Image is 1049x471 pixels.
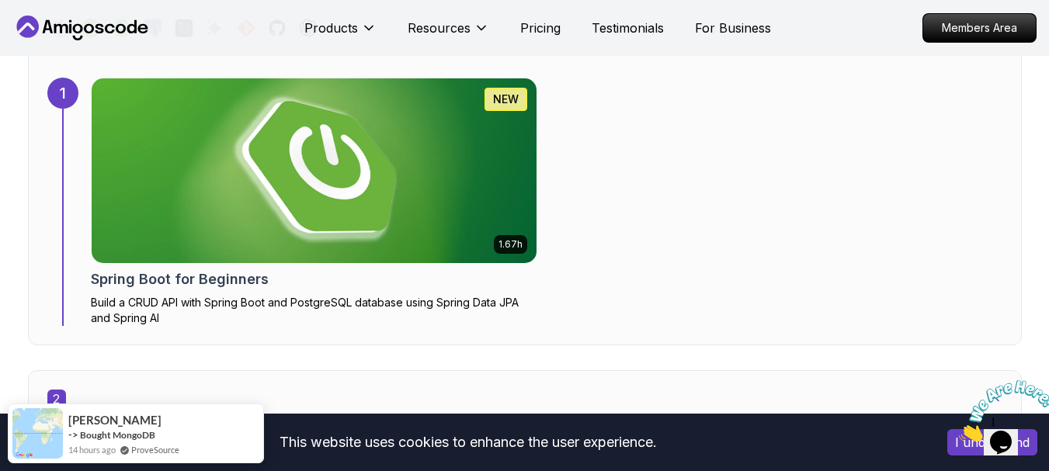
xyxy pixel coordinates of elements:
[47,78,78,109] div: 1
[80,429,155,441] a: Bought MongoDB
[493,92,519,107] p: NEW
[695,19,771,37] a: For Business
[12,408,63,459] img: provesource social proof notification image
[6,6,102,68] img: Chat attention grabber
[304,19,377,50] button: Products
[304,19,358,37] p: Products
[91,78,537,326] a: Spring Boot for Beginners card1.67hNEWSpring Boot for BeginnersBuild a CRUD API with Spring Boot ...
[408,19,471,37] p: Resources
[6,6,12,19] span: 1
[12,425,924,459] div: This website uses cookies to enhance the user experience.
[592,19,664,37] a: Testimonials
[498,238,523,251] p: 1.67h
[131,443,179,456] a: ProveSource
[68,414,162,427] span: [PERSON_NAME]
[68,443,116,456] span: 14 hours ago
[953,374,1049,448] iframe: chat widget
[91,295,537,326] p: Build a CRUD API with Spring Boot and PostgreSQL database using Spring Data JPA and Spring AI
[92,78,537,263] img: Spring Boot for Beginners card
[91,268,269,290] h2: Spring Boot for Beginners
[922,13,1037,43] a: Members Area
[947,429,1037,455] button: Accept cookies
[520,19,561,37] a: Pricing
[47,390,66,408] span: 2
[923,14,1036,42] p: Members Area
[68,428,78,441] span: ->
[408,19,489,50] button: Resources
